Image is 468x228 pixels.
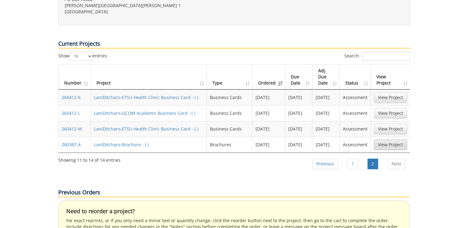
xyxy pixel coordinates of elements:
td: [DATE] [252,89,285,105]
th: Project: activate to sort column ascending [91,64,207,89]
th: Due Date: activate to sort column ascending [285,64,313,89]
a: View Project [374,92,407,103]
a: 260412-L [62,110,80,116]
a: Previous [312,159,338,169]
th: Type: activate to sort column ascending [207,64,252,89]
h4: Need to reorder a project? [66,208,402,214]
td: [DATE] [285,137,313,152]
a: 260387-A [62,142,81,147]
td: [DATE] [252,137,285,152]
th: View Project: activate to sort column ascending [371,64,410,89]
a: LaniDitcharo-Brochure - ( ) [94,142,149,147]
td: Assessment [340,137,371,152]
td: [DATE] [312,105,340,121]
th: Ordered: activate to sort column ascending [252,64,285,89]
th: Status: activate to sort column ascending [340,64,371,89]
p: [PERSON_NAME][GEOGRAPHIC_DATA][PERSON_NAME] 1 [65,2,229,9]
td: Assessment [340,89,371,105]
td: Business Cards [207,121,252,137]
label: Show entries [58,52,107,61]
td: [DATE] [312,137,340,152]
td: [DATE] [285,89,313,105]
td: [DATE] [312,89,340,105]
p: Current Projects [58,40,410,48]
td: [DATE] [252,121,285,137]
a: LaniDitcharo-ETSU Health Clinic Business Card - ( ) [94,94,198,100]
a: 1 [347,159,358,169]
a: 260412-K [62,94,81,100]
td: [DATE] [285,105,313,121]
td: [DATE] [312,121,340,137]
input: Search: [362,52,410,61]
select: Showentries [69,52,92,61]
th: Number: activate to sort column ascending [59,64,91,89]
td: [DATE] [285,121,313,137]
a: Next [388,159,405,169]
a: LaniDitcharo-QCOM Academic Business Card - ( ) [94,110,195,116]
p: [GEOGRAPHIC_DATA] [65,9,229,15]
td: Business Cards [207,105,252,121]
a: View Project [374,108,407,118]
p: Previous Orders [58,189,410,197]
label: Search: [344,52,410,61]
a: View Project [374,139,407,150]
td: Assessment [340,105,371,121]
td: Assessment [340,121,371,137]
td: Brochures [207,137,252,152]
div: Showing 11 to 14 of 14 entries [58,155,121,163]
a: View Project [374,124,407,134]
a: 260412-M [62,126,82,132]
td: [DATE] [252,105,285,121]
a: LaniDitcharo-ETSU Health Clinic Business Card - ( ) [94,126,198,132]
th: Adj. Due Date: activate to sort column ascending [312,64,340,89]
a: 2 [367,159,378,169]
td: Business Cards [207,89,252,105]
